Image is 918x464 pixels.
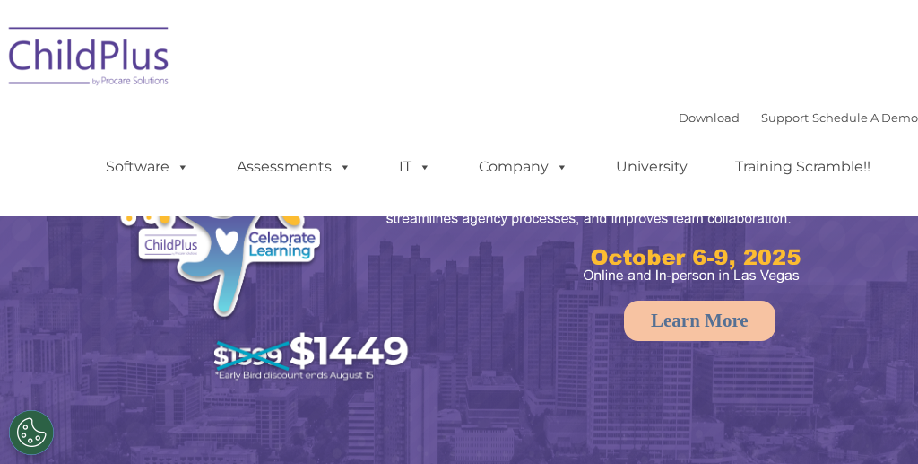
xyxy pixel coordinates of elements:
[679,110,740,125] a: Download
[624,301,775,341] a: Learn More
[679,110,918,125] font: |
[812,110,918,125] a: Schedule A Demo
[761,110,809,125] a: Support
[598,149,706,185] a: University
[9,410,54,455] button: Cookies Settings
[461,149,586,185] a: Company
[717,149,888,185] a: Training Scramble!!
[88,149,207,185] a: Software
[219,149,369,185] a: Assessments
[381,149,449,185] a: IT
